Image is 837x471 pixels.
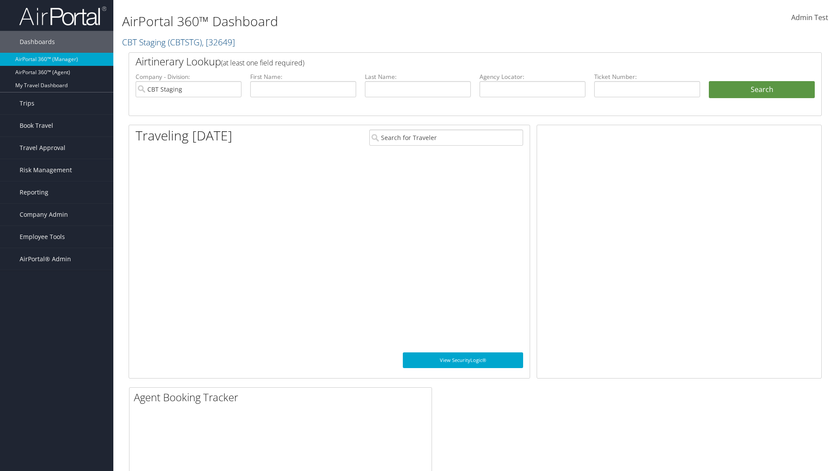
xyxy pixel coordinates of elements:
[403,352,523,368] a: View SecurityLogic®
[791,4,828,31] a: Admin Test
[221,58,304,68] span: (at least one field required)
[122,12,593,31] h1: AirPortal 360™ Dashboard
[709,81,815,99] button: Search
[480,72,585,81] label: Agency Locator:
[20,204,68,225] span: Company Admin
[20,137,65,159] span: Travel Approval
[136,54,757,69] h2: Airtinerary Lookup
[136,72,242,81] label: Company - Division:
[365,72,471,81] label: Last Name:
[250,72,356,81] label: First Name:
[20,181,48,203] span: Reporting
[594,72,700,81] label: Ticket Number:
[168,36,202,48] span: ( CBTSTG )
[19,6,106,26] img: airportal-logo.png
[20,31,55,53] span: Dashboards
[202,36,235,48] span: , [ 32649 ]
[122,36,235,48] a: CBT Staging
[20,92,34,114] span: Trips
[136,126,232,145] h1: Traveling [DATE]
[791,13,828,22] span: Admin Test
[134,390,432,405] h2: Agent Booking Tracker
[369,130,523,146] input: Search for Traveler
[20,159,72,181] span: Risk Management
[20,115,53,137] span: Book Travel
[20,248,71,270] span: AirPortal® Admin
[20,226,65,248] span: Employee Tools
